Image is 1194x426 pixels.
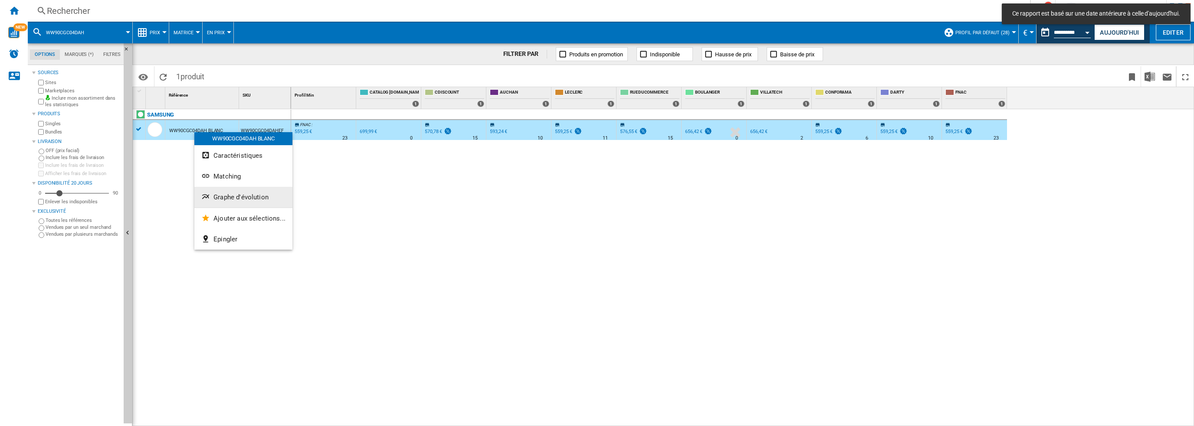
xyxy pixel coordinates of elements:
[213,193,269,201] span: Graphe d'évolution
[194,187,292,208] button: Graphe d'évolution
[194,132,292,145] div: WW90CGC04DAH BLANC
[194,145,292,166] button: Caractéristiques
[213,215,285,222] span: Ajouter aux sélections...
[213,152,262,159] span: Caractéristiques
[1010,10,1183,18] span: Ce rapport est basé sur une date antérieure à celle d'aujourd'hui.
[194,229,292,250] button: Epingler...
[213,172,241,180] span: Matching
[194,166,292,187] button: Matching
[194,208,292,229] button: Ajouter aux sélections...
[213,235,237,243] span: Epingler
